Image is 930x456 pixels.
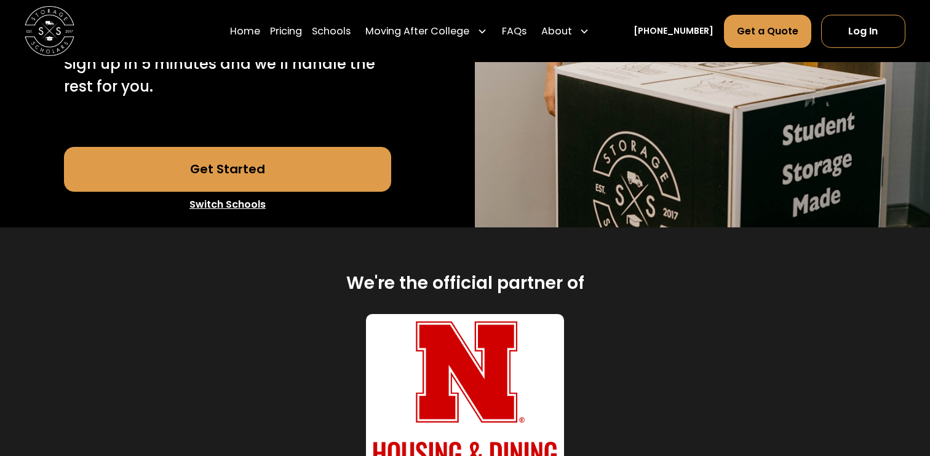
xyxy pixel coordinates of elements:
a: Switch Schools [64,192,392,218]
div: About [541,23,572,38]
a: Get a Quote [724,14,811,47]
a: [PHONE_NUMBER] [634,25,713,37]
div: Moving After College [365,23,469,38]
a: Schools [312,14,351,48]
img: Storage Scholars main logo [25,6,74,56]
a: Log In [821,14,905,47]
a: Pricing [270,14,302,48]
a: FAQs [502,14,527,48]
a: Get Started [64,147,392,191]
div: Moving After College [360,14,491,48]
p: Sign up in 5 minutes and we’ll handle the rest for you. [64,53,392,97]
div: About [536,14,594,48]
a: Home [230,14,260,48]
h2: We're the official partner of [346,272,584,294]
